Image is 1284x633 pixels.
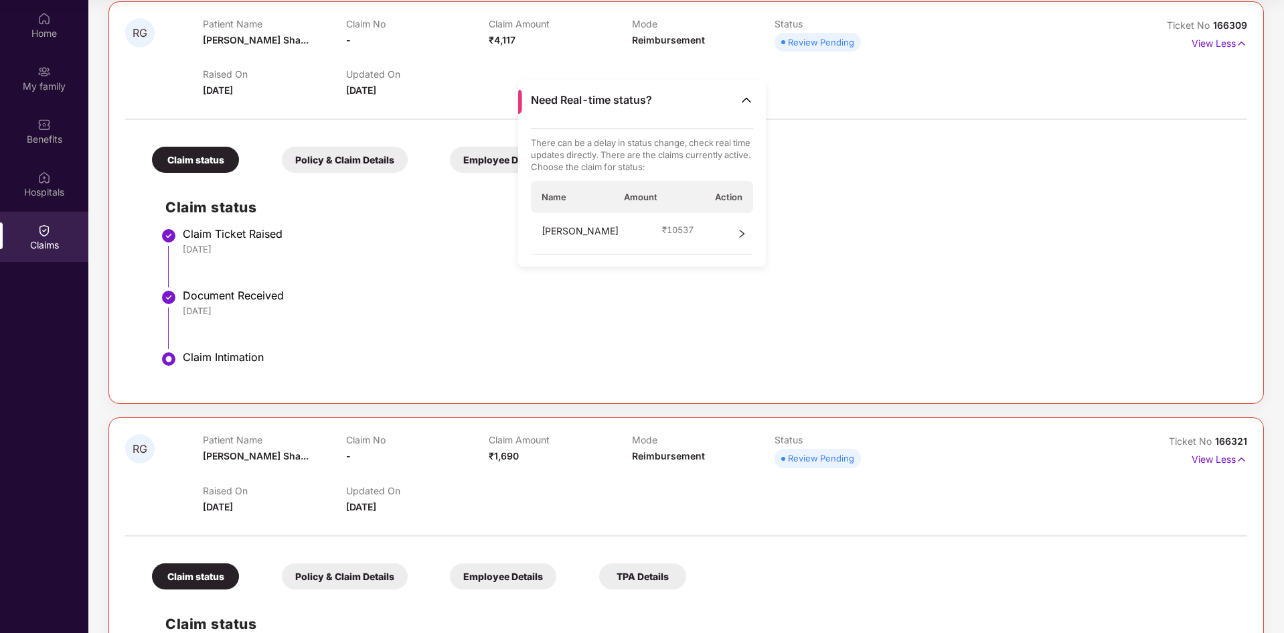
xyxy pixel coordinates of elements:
[346,18,489,29] p: Claim No
[183,305,1234,317] div: [DATE]
[346,450,351,462] span: -
[183,289,1234,302] div: Document Received
[203,34,309,46] span: [PERSON_NAME] Sha...
[599,563,686,589] div: TPA Details
[450,147,556,173] div: Employee Details
[1236,36,1247,51] img: svg+xml;base64,PHN2ZyB4bWxucz0iaHR0cDovL3d3dy53My5vcmcvMjAwMC9zdmciIHdpZHRoPSIxNyIgaGVpZ2h0PSIxNy...
[203,485,345,496] p: Raised On
[37,118,51,131] img: svg+xml;base64,PHN2ZyBpZD0iQmVuZWZpdHMiIHhtbG5zPSJodHRwOi8vd3d3LnczLm9yZy8yMDAwL3N2ZyIgd2lkdGg9Ij...
[775,434,917,445] p: Status
[489,18,631,29] p: Claim Amount
[346,501,376,512] span: [DATE]
[788,36,854,49] div: Review Pending
[489,34,515,46] span: ₹4,117
[531,93,652,107] span: Need Real-time status?
[346,68,489,80] p: Updated On
[37,65,51,78] img: svg+xml;base64,PHN2ZyB3aWR0aD0iMjAiIGhlaWdodD0iMjAiIHZpZXdCb3g9IjAgMCAyMCAyMCIgZmlsbD0ibm9uZSIgeG...
[203,501,233,512] span: [DATE]
[161,228,177,244] img: svg+xml;base64,PHN2ZyBpZD0iU3RlcC1Eb25lLTMyeDMyIiB4bWxucz0iaHR0cDovL3d3dy53My5vcmcvMjAwMC9zdmciIH...
[1215,435,1247,447] span: 166321
[203,434,345,445] p: Patient Name
[542,191,566,203] span: Name
[161,351,177,367] img: svg+xml;base64,PHN2ZyBpZD0iU3RlcC1BY3RpdmUtMzJ4MzIiIHhtbG5zPSJodHRwOi8vd3d3LnczLm9yZy8yMDAwL3N2Zy...
[1167,19,1213,31] span: Ticket No
[37,224,51,237] img: svg+xml;base64,PHN2ZyBpZD0iQ2xhaW0iIHhtbG5zPSJodHRwOi8vd3d3LnczLm9yZy8yMDAwL3N2ZyIgd2lkdGg9IjIwIi...
[1192,33,1247,51] p: View Less
[203,84,233,96] span: [DATE]
[624,191,657,203] span: Amount
[203,68,345,80] p: Raised On
[788,451,854,465] div: Review Pending
[183,350,1234,364] div: Claim Intimation
[775,18,917,29] p: Status
[542,224,619,244] span: [PERSON_NAME]
[346,84,376,96] span: [DATE]
[632,18,775,29] p: Mode
[183,227,1234,240] div: Claim Ticket Raised
[346,434,489,445] p: Claim No
[715,191,742,203] span: Action
[1213,19,1247,31] span: 166309
[662,224,694,236] span: ₹ 10537
[346,34,351,46] span: -
[183,243,1234,255] div: [DATE]
[37,12,51,25] img: svg+xml;base64,PHN2ZyBpZD0iSG9tZSIgeG1sbnM9Imh0dHA6Ly93d3cudzMub3JnLzIwMDAvc3ZnIiB3aWR0aD0iMjAiIG...
[632,450,705,462] span: Reimbursement
[740,93,753,107] img: Toggle Icon
[133,443,147,455] span: RG
[203,18,345,29] p: Patient Name
[37,171,51,184] img: svg+xml;base64,PHN2ZyBpZD0iSG9zcGl0YWxzIiB4bWxucz0iaHR0cDovL3d3dy53My5vcmcvMjAwMC9zdmciIHdpZHRoPS...
[133,27,147,39] span: RG
[489,434,631,445] p: Claim Amount
[203,450,309,462] span: [PERSON_NAME] Sha...
[161,289,177,305] img: svg+xml;base64,PHN2ZyBpZD0iU3RlcC1Eb25lLTMyeDMyIiB4bWxucz0iaHR0cDovL3d3dy53My5vcmcvMjAwMC9zdmciIH...
[632,434,775,445] p: Mode
[165,196,1234,218] h2: Claim status
[152,563,239,589] div: Claim status
[1236,452,1247,467] img: svg+xml;base64,PHN2ZyB4bWxucz0iaHR0cDovL3d3dy53My5vcmcvMjAwMC9zdmciIHdpZHRoPSIxNyIgaGVpZ2h0PSIxNy...
[346,485,489,496] p: Updated On
[1192,449,1247,467] p: View Less
[632,34,705,46] span: Reimbursement
[282,147,408,173] div: Policy & Claim Details
[282,563,408,589] div: Policy & Claim Details
[1169,435,1215,447] span: Ticket No
[152,147,239,173] div: Claim status
[737,224,746,244] span: right
[531,137,754,173] p: There can be a delay in status change, check real time updates directly. There are the claims cur...
[489,450,519,462] span: ₹1,690
[450,563,556,589] div: Employee Details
